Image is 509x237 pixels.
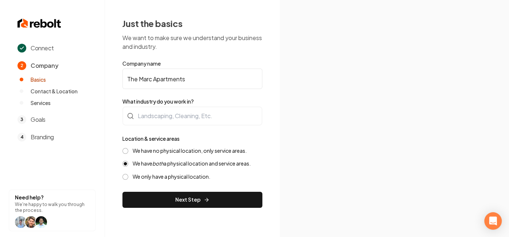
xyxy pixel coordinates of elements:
i: both [152,160,164,167]
img: help icon arwin [35,216,47,228]
span: Contact & Location [31,88,78,95]
button: Need help?We're happy to walk you through the process.help icon Willhelp icon Willhelp icon arwin [9,190,96,231]
span: Basics [31,76,46,83]
span: Services [31,99,51,106]
p: We want to make sure we understand your business and industry. [122,34,262,51]
span: Goals [31,115,46,124]
label: What industry do you work in? [122,98,262,105]
span: 4 [17,133,26,141]
label: Company name [122,60,262,67]
div: Open Intercom Messenger [484,212,502,230]
h2: Just the basics [122,18,262,29]
span: Branding [31,133,54,141]
label: We have a physical location and service areas. [133,160,251,167]
label: We have no physical location, only service areas. [133,147,247,154]
span: 3 [17,115,26,124]
span: 2 [17,61,26,70]
img: Rebolt Logo [17,18,61,29]
button: Next Step [122,192,262,208]
label: We only have a physical location. [133,173,210,180]
strong: Need help? [15,194,44,201]
img: help icon Will [15,216,27,228]
input: Company name [122,69,262,89]
p: We're happy to walk you through the process. [15,202,90,213]
span: Company [31,61,58,70]
label: Location & service areas [122,135,180,142]
span: Connect [31,44,54,53]
img: help icon Will [25,216,37,228]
